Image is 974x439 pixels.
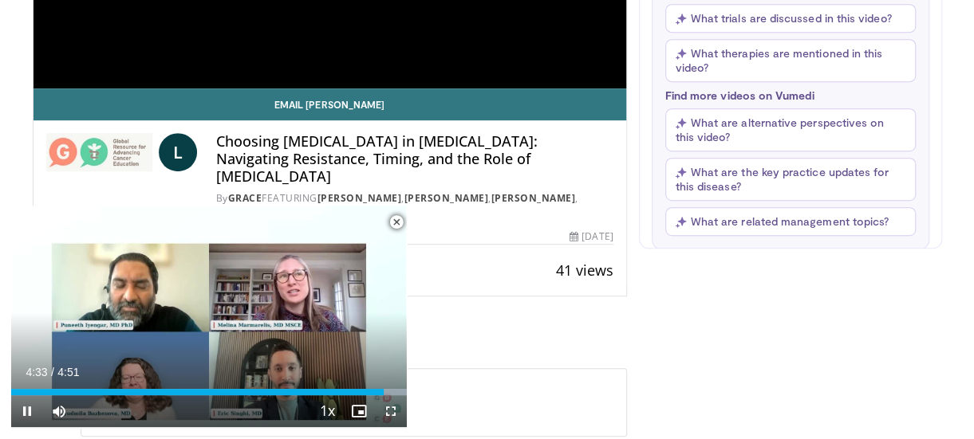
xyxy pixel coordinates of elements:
a: [PERSON_NAME] [491,191,576,205]
a: [PERSON_NAME] [404,191,489,205]
h4: Choosing [MEDICAL_DATA] in [MEDICAL_DATA]: Navigating Resistance, Timing, and the Role of [MEDICA... [216,133,613,185]
button: Fullscreen [375,395,407,427]
button: What are alternative perspectives on this video? [665,108,916,151]
span: 4:33 [26,366,47,378]
a: [PERSON_NAME] [317,191,402,205]
button: What therapies are mentioned in this video? [665,39,916,82]
p: Find more videos on Vumedi [665,88,916,102]
div: Progress Bar [11,389,407,395]
a: Email [PERSON_NAME] [34,88,626,120]
div: [DATE] [570,229,613,244]
a: GRACE [228,191,262,205]
span: 4:51 [57,366,79,378]
button: What trials are discussed in this video? [665,4,916,33]
button: Playback Rate [311,395,343,427]
button: Close [381,206,412,239]
button: What are related management topics? [665,207,916,236]
div: By FEATURING , , , [216,191,613,220]
button: Enable picture-in-picture mode [343,395,375,427]
span: / [51,366,54,378]
span: 41 views [556,261,613,280]
button: Pause [11,395,43,427]
button: What are the key practice updates for this disease? [665,158,916,201]
video-js: Video Player [11,206,407,428]
img: GRACE [46,133,152,171]
button: Mute [43,395,75,427]
a: L [159,133,197,171]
